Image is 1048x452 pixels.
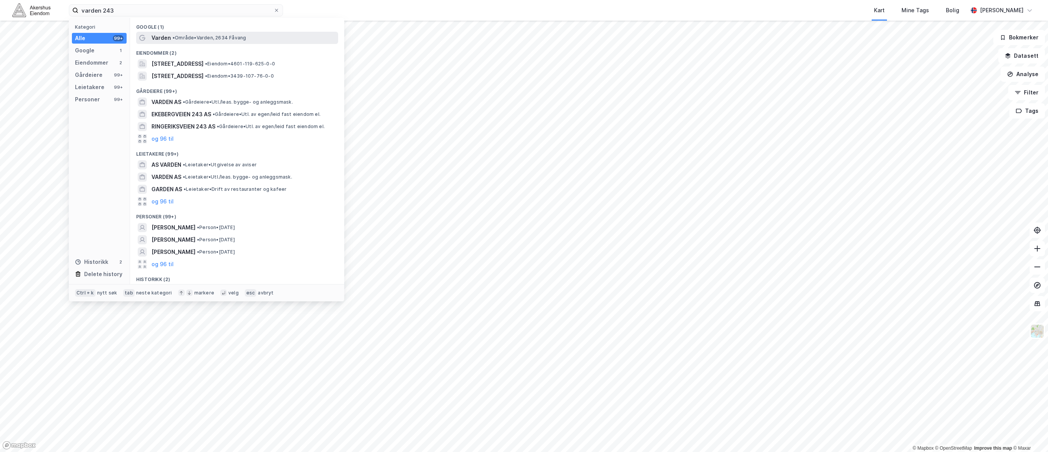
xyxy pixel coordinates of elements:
[75,34,85,43] div: Alle
[183,174,185,180] span: •
[113,84,124,90] div: 99+
[1009,103,1045,119] button: Tags
[998,48,1045,63] button: Datasett
[183,162,185,167] span: •
[184,186,286,192] span: Leietaker • Drift av restauranter og kafeer
[183,99,293,105] span: Gårdeiere • Utl./leas. bygge- og anleggsmask.
[217,124,325,130] span: Gårdeiere • Utl. av egen/leid fast eiendom el.
[258,290,273,296] div: avbryt
[151,223,195,232] span: [PERSON_NAME]
[97,290,117,296] div: nytt søk
[78,5,273,16] input: Søk på adresse, matrikkel, gårdeiere, leietakere eller personer
[205,73,207,79] span: •
[130,44,344,58] div: Eiendommer (2)
[151,185,182,194] span: GARDEN AS
[151,172,181,182] span: VARDEN AS
[197,249,235,255] span: Person • [DATE]
[151,59,203,68] span: [STREET_ADDRESS]
[205,61,275,67] span: Eiendom • 4601-119-625-0-0
[205,61,207,67] span: •
[130,270,344,284] div: Historikk (2)
[151,98,181,107] span: VARDEN AS
[151,247,195,257] span: [PERSON_NAME]
[197,237,235,243] span: Person • [DATE]
[213,111,321,117] span: Gårdeiere • Utl. av egen/leid fast eiendom el.
[913,445,934,451] a: Mapbox
[946,6,959,15] div: Bolig
[117,259,124,265] div: 2
[151,33,171,42] span: Varden
[130,208,344,221] div: Personer (99+)
[75,58,108,67] div: Eiendommer
[935,445,972,451] a: OpenStreetMap
[151,72,203,81] span: [STREET_ADDRESS]
[980,6,1024,15] div: [PERSON_NAME]
[213,111,215,117] span: •
[2,441,36,450] a: Mapbox homepage
[151,160,181,169] span: AS VARDEN
[1010,415,1048,452] iframe: Chat Widget
[75,257,108,267] div: Historikk
[874,6,885,15] div: Kart
[113,35,124,41] div: 99+
[75,83,104,92] div: Leietakere
[113,72,124,78] div: 99+
[1008,85,1045,100] button: Filter
[1030,324,1045,338] img: Z
[151,134,174,143] button: og 96 til
[75,70,103,80] div: Gårdeiere
[172,35,246,41] span: Område • Varden, 2634 Fåvang
[75,46,94,55] div: Google
[117,60,124,66] div: 2
[197,237,199,242] span: •
[1010,415,1048,452] div: Kontrollprogram for chat
[151,197,174,206] button: og 96 til
[197,249,199,255] span: •
[245,289,257,297] div: esc
[130,18,344,32] div: Google (1)
[130,82,344,96] div: Gårdeiere (99+)
[228,290,239,296] div: velg
[197,224,199,230] span: •
[117,47,124,54] div: 1
[75,95,100,104] div: Personer
[194,290,214,296] div: markere
[151,260,174,269] button: og 96 til
[123,289,135,297] div: tab
[184,186,186,192] span: •
[151,122,215,131] span: RINGERIKSVEIEN 243 AS
[993,30,1045,45] button: Bokmerker
[151,110,211,119] span: EKEBERGVEIEN 243 AS
[75,289,96,297] div: Ctrl + k
[974,445,1012,451] a: Improve this map
[113,96,124,102] div: 99+
[183,99,185,105] span: •
[172,35,175,41] span: •
[136,290,172,296] div: neste kategori
[217,124,219,129] span: •
[1001,67,1045,82] button: Analyse
[75,24,127,30] div: Kategori
[902,6,929,15] div: Mine Tags
[183,174,292,180] span: Leietaker • Utl./leas. bygge- og anleggsmask.
[183,162,257,168] span: Leietaker • Utgivelse av aviser
[205,73,274,79] span: Eiendom • 3439-107-76-0-0
[197,224,235,231] span: Person • [DATE]
[84,270,122,279] div: Delete history
[151,235,195,244] span: [PERSON_NAME]
[12,3,50,17] img: akershus-eiendom-logo.9091f326c980b4bce74ccdd9f866810c.svg
[130,145,344,159] div: Leietakere (99+)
